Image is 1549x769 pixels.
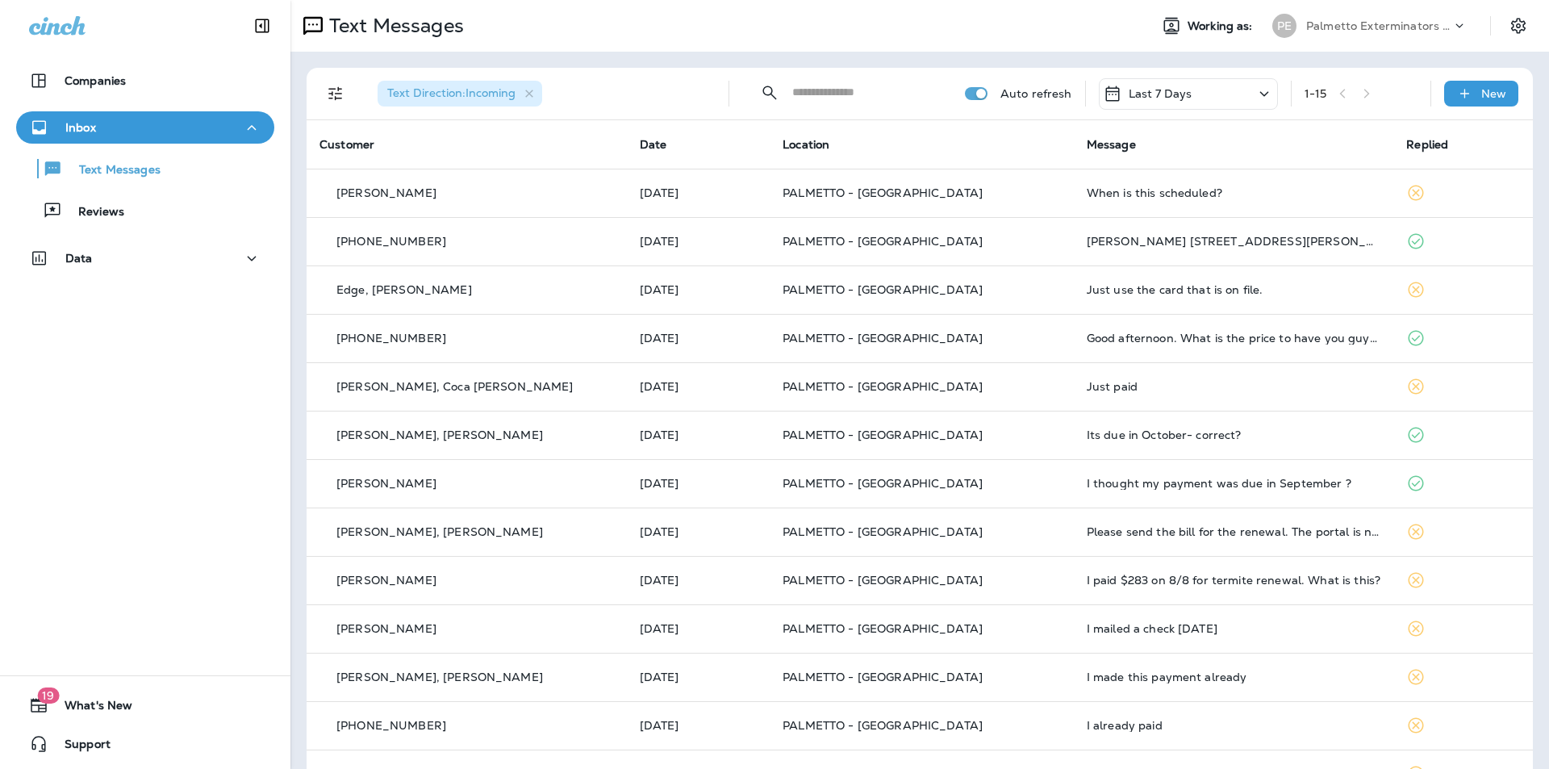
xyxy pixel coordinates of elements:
p: [PERSON_NAME] [336,622,436,635]
p: Palmetto Exterminators LLC [1306,19,1451,32]
span: PALMETTO - [GEOGRAPHIC_DATA] [783,186,983,200]
button: 19What's New [16,689,274,721]
span: Support [48,738,111,757]
div: PE [1272,14,1296,38]
div: I made this payment already [1087,671,1381,683]
button: Settings [1504,11,1533,40]
p: [PERSON_NAME], [PERSON_NAME] [336,671,543,683]
p: Companies [65,74,126,87]
button: Inbox [16,111,274,144]
span: PALMETTO - [GEOGRAPHIC_DATA] [783,428,983,442]
span: PALMETTO - [GEOGRAPHIC_DATA] [783,234,983,249]
p: Last 7 Days [1129,87,1192,100]
button: Filters [319,77,352,110]
span: Customer [319,137,374,152]
div: Please send the bill for the renewal. The portal is not working and not showing my history and in... [1087,525,1381,538]
p: [PERSON_NAME] [336,186,436,199]
p: Data [65,252,93,265]
p: [PERSON_NAME], Coca [PERSON_NAME] [336,380,574,393]
button: Collapse Search [754,77,786,109]
div: I mailed a check yesterday [1087,622,1381,635]
p: Aug 14, 2025 09:23 PM [640,186,757,199]
p: Aug 13, 2025 05:02 PM [640,283,757,296]
span: PALMETTO - [GEOGRAPHIC_DATA] [783,476,983,491]
span: PALMETTO - [GEOGRAPHIC_DATA] [783,379,983,394]
div: 1 - 15 [1305,87,1327,100]
p: Aug 13, 2025 09:51 AM [640,671,757,683]
span: [PHONE_NUMBER] [336,331,446,345]
div: Its due in October- correct? [1087,428,1381,441]
p: Reviews [62,205,124,220]
p: Aug 13, 2025 10:32 AM [640,428,757,441]
span: Replied [1406,137,1448,152]
button: Data [16,242,274,274]
div: I paid $283 on 8/8 for termite renewal. What is this? [1087,574,1381,587]
span: PALMETTO - [GEOGRAPHIC_DATA] [783,525,983,539]
span: Location [783,137,829,152]
div: Just paid [1087,380,1381,393]
p: Aug 13, 2025 09:51 AM [640,622,757,635]
p: Aug 13, 2025 04:23 PM [640,332,757,345]
p: Aug 13, 2025 10:06 AM [640,525,757,538]
span: PALMETTO - [GEOGRAPHIC_DATA] [783,670,983,684]
span: Text Direction : Incoming [387,86,516,100]
div: I thought my payment was due in September ? [1087,477,1381,490]
span: PALMETTO - [GEOGRAPHIC_DATA] [783,282,983,297]
span: PALMETTO - [GEOGRAPHIC_DATA] [783,621,983,636]
span: 19 [37,688,59,704]
p: New [1481,87,1506,100]
span: Working as: [1188,19,1256,33]
button: Text Messages [16,152,274,186]
span: PALMETTO - [GEOGRAPHIC_DATA] [783,331,983,345]
span: Message [1087,137,1136,152]
div: When is this scheduled? [1087,186,1381,199]
div: Good afternoon. What is the price to have you guys come back and spray ? [1087,332,1381,345]
span: What's New [48,699,132,718]
p: Inbox [65,121,96,134]
div: I already paid [1087,719,1381,732]
span: PALMETTO - [GEOGRAPHIC_DATA] [783,573,983,587]
button: Support [16,728,274,760]
span: PALMETTO - [GEOGRAPHIC_DATA] [783,718,983,733]
p: [PERSON_NAME] [336,574,436,587]
p: Aug 14, 2025 04:01 PM [640,235,757,248]
span: [PHONE_NUMBER] [336,234,446,249]
p: Aug 13, 2025 09:52 AM [640,574,757,587]
div: Deb Dixon 3 Sunfield Ct Greer Backyard pictures with treatment areas/concerns with the rock area ... [1087,235,1381,248]
span: Date [640,137,667,152]
div: Just use the card that is on file. [1087,283,1381,296]
p: Auto refresh [1000,87,1072,100]
button: Reviews [16,194,274,228]
p: Text Messages [63,163,161,178]
button: Companies [16,65,274,97]
p: [PERSON_NAME], [PERSON_NAME] [336,525,543,538]
p: Aug 13, 2025 11:07 AM [640,380,757,393]
p: Aug 13, 2025 09:41 AM [640,719,757,732]
p: Edge, [PERSON_NAME] [336,283,472,296]
p: [PERSON_NAME], [PERSON_NAME] [336,428,543,441]
p: Text Messages [323,14,464,38]
p: [PERSON_NAME] [336,477,436,490]
p: Aug 13, 2025 10:10 AM [640,477,757,490]
button: Collapse Sidebar [240,10,285,42]
div: Text Direction:Incoming [378,81,542,107]
span: [PHONE_NUMBER] [336,718,446,733]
